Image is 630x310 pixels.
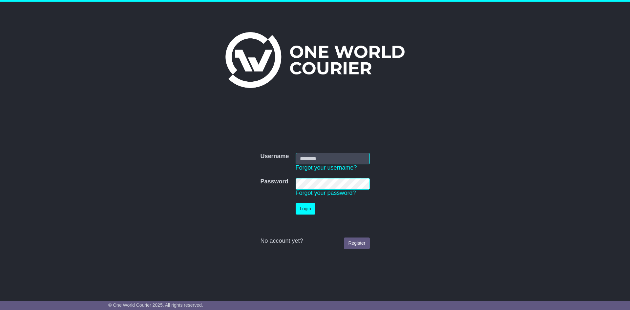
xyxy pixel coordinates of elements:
a: Register [344,238,369,249]
span: © One World Courier 2025. All rights reserved. [108,302,203,308]
label: Password [260,178,288,185]
img: One World [225,32,405,88]
a: Forgot your username? [296,164,357,171]
button: Login [296,203,315,215]
label: Username [260,153,289,160]
div: No account yet? [260,238,369,245]
a: Forgot your password? [296,190,356,196]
